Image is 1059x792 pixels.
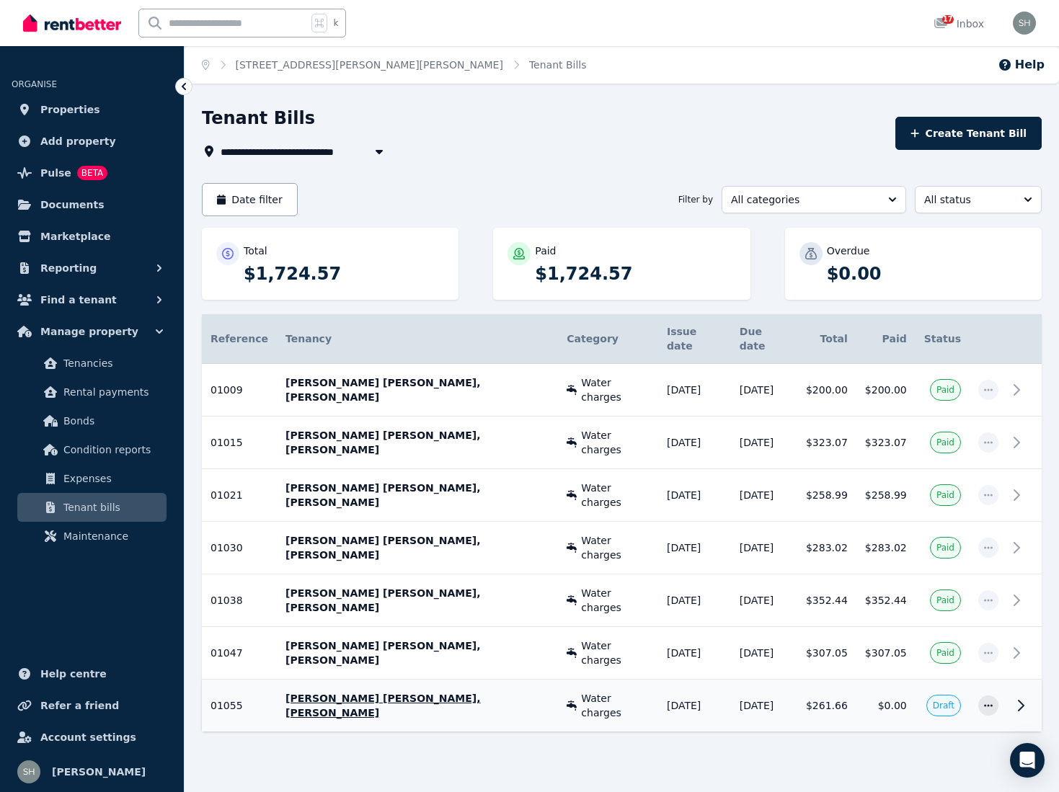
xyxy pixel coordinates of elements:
[731,314,797,364] th: Due date
[63,412,161,430] span: Bonds
[211,437,243,448] span: 01015
[936,647,954,659] span: Paid
[285,586,549,615] p: [PERSON_NAME] [PERSON_NAME], [PERSON_NAME]
[916,314,970,364] th: Status
[731,627,797,680] td: [DATE]
[52,763,146,780] span: [PERSON_NAME]
[17,760,40,783] img: YI WANG
[942,15,954,24] span: 17
[12,691,172,720] a: Refer a friend
[285,691,549,720] p: [PERSON_NAME] [PERSON_NAME], [PERSON_NAME]
[1010,743,1045,778] div: Open Intercom Messenger
[797,627,856,680] td: $307.05
[581,481,650,510] span: Water charges
[12,659,172,688] a: Help centre
[1013,12,1036,35] img: YI WANG
[285,533,549,562] p: [PERSON_NAME] [PERSON_NAME], [PERSON_NAME]
[63,441,161,458] span: Condition reports
[285,481,549,510] p: [PERSON_NAME] [PERSON_NAME], [PERSON_NAME]
[934,17,984,31] div: Inbox
[12,723,172,752] a: Account settings
[895,117,1042,150] button: Create Tenant Bill
[856,574,916,627] td: $352.44
[658,417,731,469] td: [DATE]
[856,417,916,469] td: $323.07
[202,183,298,216] button: Date filter
[731,574,797,627] td: [DATE]
[797,314,856,364] th: Total
[40,729,136,746] span: Account settings
[856,680,916,732] td: $0.00
[722,186,906,213] button: All categories
[211,333,268,344] span: Reference
[63,355,161,372] span: Tenancies
[236,59,503,71] a: [STREET_ADDRESS][PERSON_NAME][PERSON_NAME]
[333,17,338,29] span: k
[936,489,954,501] span: Paid
[40,697,119,714] span: Refer a friend
[244,262,444,285] p: $1,724.57
[581,533,650,562] span: Water charges
[12,317,172,346] button: Manage property
[211,647,243,659] span: 01047
[797,469,856,522] td: $258.99
[63,470,161,487] span: Expenses
[797,417,856,469] td: $323.07
[285,375,549,404] p: [PERSON_NAME] [PERSON_NAME], [PERSON_NAME]
[12,95,172,124] a: Properties
[797,522,856,574] td: $283.02
[797,574,856,627] td: $352.44
[856,627,916,680] td: $307.05
[63,528,161,545] span: Maintenance
[12,254,172,282] button: Reporting
[924,192,1012,207] span: All status
[12,285,172,314] button: Find a tenant
[731,417,797,469] td: [DATE]
[658,364,731,417] td: [DATE]
[77,166,107,180] span: BETA
[998,56,1045,74] button: Help
[731,680,797,732] td: [DATE]
[17,435,167,464] a: Condition reports
[17,406,167,435] a: Bonds
[936,437,954,448] span: Paid
[211,542,243,553] span: 01030
[211,489,243,501] span: 01021
[202,107,315,130] h1: Tenant Bills
[17,522,167,551] a: Maintenance
[23,12,121,34] img: RentBetter
[17,349,167,378] a: Tenancies
[17,378,167,406] a: Rental payments
[731,469,797,522] td: [DATE]
[244,244,267,258] p: Total
[40,259,97,277] span: Reporting
[185,46,604,84] nav: Breadcrumb
[40,164,71,182] span: Pulse
[658,574,731,627] td: [DATE]
[797,680,856,732] td: $261.66
[40,323,138,340] span: Manage property
[558,314,658,364] th: Category
[211,595,243,606] span: 01038
[581,691,650,720] span: Water charges
[797,364,856,417] td: $200.00
[12,127,172,156] a: Add property
[658,522,731,574] td: [DATE]
[40,665,107,682] span: Help centre
[40,133,116,150] span: Add property
[63,499,161,516] span: Tenant bills
[658,627,731,680] td: [DATE]
[285,639,549,667] p: [PERSON_NAME] [PERSON_NAME], [PERSON_NAME]
[731,522,797,574] td: [DATE]
[12,190,172,219] a: Documents
[581,428,650,457] span: Water charges
[731,364,797,417] td: [DATE]
[581,586,650,615] span: Water charges
[40,101,100,118] span: Properties
[731,192,877,207] span: All categories
[12,159,172,187] a: PulseBETA
[40,291,117,308] span: Find a tenant
[936,542,954,553] span: Paid
[277,314,558,364] th: Tenancy
[856,314,916,364] th: Paid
